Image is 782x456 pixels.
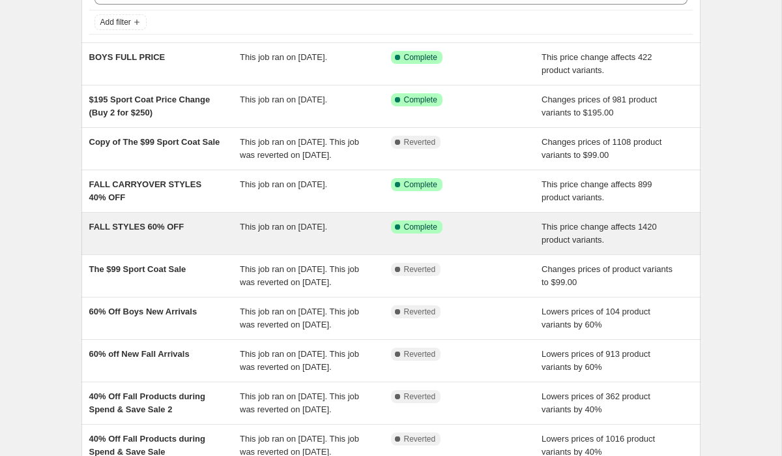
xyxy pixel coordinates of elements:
[240,52,327,62] span: This job ran on [DATE].
[89,137,220,147] span: Copy of The $99 Sport Coat Sale
[89,179,202,202] span: FALL CARRYOVER STYLES 40% OFF
[404,434,436,444] span: Reverted
[240,307,359,329] span: This job ran on [DATE]. This job was reverted on [DATE].
[404,179,437,190] span: Complete
[89,95,210,117] span: $195 Sport Coat Price Change (Buy 2 for $250)
[89,307,197,316] span: 60% Off Boys New Arrivals
[404,137,436,147] span: Reverted
[542,264,673,287] span: Changes prices of product variants to $99.00
[404,222,437,232] span: Complete
[240,137,359,160] span: This job ran on [DATE]. This job was reverted on [DATE].
[94,14,147,30] button: Add filter
[404,307,436,317] span: Reverted
[240,95,327,104] span: This job ran on [DATE].
[240,179,327,189] span: This job ran on [DATE].
[89,391,205,414] span: 40% Off Fall Products during Spend & Save Sale 2
[542,95,657,117] span: Changes prices of 981 product variants to $195.00
[542,307,650,329] span: Lowers prices of 104 product variants by 60%
[240,391,359,414] span: This job ran on [DATE]. This job was reverted on [DATE].
[89,264,186,274] span: The $99 Sport Coat Sale
[89,52,166,62] span: BOYS FULL PRICE
[240,222,327,232] span: This job ran on [DATE].
[404,391,436,402] span: Reverted
[542,52,652,75] span: This price change affects 422 product variants.
[240,264,359,287] span: This job ran on [DATE]. This job was reverted on [DATE].
[542,349,650,372] span: Lowers prices of 913 product variants by 60%
[542,179,652,202] span: This price change affects 899 product variants.
[542,137,661,160] span: Changes prices of 1108 product variants to $99.00
[89,222,184,232] span: FALL STYLES 60% OFF
[404,52,437,63] span: Complete
[542,222,657,245] span: This price change affects 1420 product variants.
[404,264,436,275] span: Reverted
[404,95,437,105] span: Complete
[240,349,359,372] span: This job ran on [DATE]. This job was reverted on [DATE].
[89,349,190,359] span: 60% off New Fall Arrivals
[404,349,436,359] span: Reverted
[542,391,650,414] span: Lowers prices of 362 product variants by 40%
[100,17,131,27] span: Add filter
